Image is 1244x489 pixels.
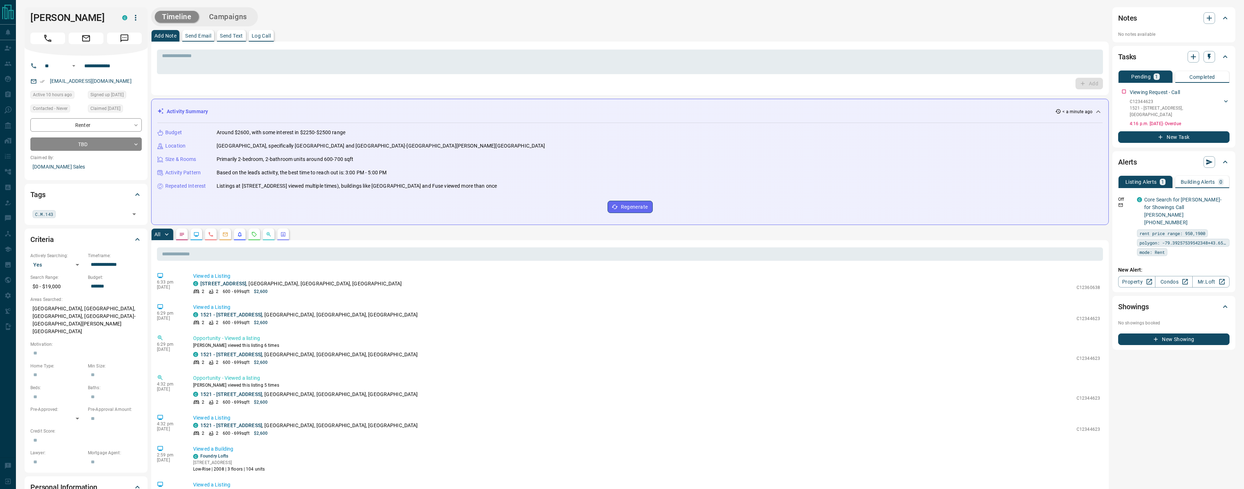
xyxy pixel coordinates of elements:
a: Condos [1155,276,1192,288]
div: condos.ca [122,15,127,20]
h2: Alerts [1118,156,1137,168]
p: Pre-Approved: [30,406,84,413]
p: Send Email [185,33,211,38]
p: 600 - 699 sqft [223,430,249,437]
a: 1521 - [STREET_ADDRESS] [200,391,262,397]
div: Alerts [1118,153,1230,171]
div: C123446231521 - [STREET_ADDRESS],[GEOGRAPHIC_DATA] [1130,97,1230,119]
p: , [GEOGRAPHIC_DATA], [GEOGRAPHIC_DATA], [GEOGRAPHIC_DATA] [200,351,418,358]
p: Viewed a Listing [193,481,1100,489]
p: Add Note [154,33,176,38]
p: Motivation: [30,341,142,348]
a: Property [1118,276,1155,288]
div: Notes [1118,9,1230,27]
h1: [PERSON_NAME] [30,12,111,24]
span: Active 10 hours ago [33,91,72,98]
a: [STREET_ADDRESS] [200,281,246,286]
div: Wed Jan 09 2019 [88,91,142,101]
svg: Opportunities [266,231,272,237]
p: Based on the lead's activity, the best time to reach out is: 3:00 PM - 5:00 PM [217,169,387,177]
p: Log Call [252,33,271,38]
p: New Alert: [1118,266,1230,274]
p: Location [165,142,186,150]
p: Building Alerts [1181,179,1215,184]
p: Mortgage Agent: [88,450,142,456]
p: 6:29 pm [157,342,182,347]
svg: Email [1118,203,1123,208]
button: Campaigns [202,11,254,23]
p: Areas Searched: [30,296,142,303]
p: C12360638 [1077,284,1100,291]
p: 0 [1219,179,1222,184]
p: 2 [216,430,218,437]
p: $0 - $19,000 [30,281,84,293]
p: All [154,232,160,237]
button: New Showing [1118,333,1230,345]
p: $2,600 [254,399,268,405]
p: C12344623 [1077,395,1100,401]
div: Criteria [30,231,142,248]
p: Credit Score: [30,428,142,434]
p: Opportunity - Viewed a listing [193,374,1100,382]
p: Off [1118,196,1133,203]
p: $2,600 [254,430,268,437]
h2: Tags [30,189,45,200]
p: C12344623 [1077,426,1100,433]
div: condos.ca [193,454,198,459]
button: Open [129,209,139,219]
span: Email [69,33,103,44]
p: Low-Rise | 2008 | 3 floors | 104 units [193,466,265,472]
p: 4:16 p.m. [DATE] - Overdue [1130,120,1230,127]
div: condos.ca [193,312,198,317]
p: [DATE] [157,347,182,352]
span: rent price range: 950,1900 [1139,230,1205,237]
p: Home Type: [30,363,84,369]
div: Tasks [1118,48,1230,65]
p: 2 [216,359,218,366]
p: [PERSON_NAME] viewed this listing 5 times [193,382,1100,388]
p: Opportunity - Viewed a listing [193,335,1100,342]
p: 2:59 pm [157,452,182,458]
p: [DATE] [157,387,182,392]
p: Claimed By: [30,154,142,161]
p: 4:32 pm [157,421,182,426]
p: Viewed a Building [193,445,1100,453]
p: , [GEOGRAPHIC_DATA], [GEOGRAPHIC_DATA], [GEOGRAPHIC_DATA] [200,280,402,288]
p: 2 [216,399,218,405]
p: < a minute ago [1062,109,1092,115]
p: 2 [202,430,204,437]
div: condos.ca [1137,197,1142,202]
p: Min Size: [88,363,142,369]
p: Around $2600, with some interest in $2250-$2500 range [217,129,345,136]
p: Send Text [220,33,243,38]
p: [DOMAIN_NAME] Sales [30,161,142,173]
h2: Criteria [30,234,54,245]
svg: Requests [251,231,257,237]
a: 1521 - [STREET_ADDRESS] [200,352,262,357]
p: Baths: [88,384,142,391]
span: polygon: -79.39257539542348+43.65616591024067,-79.38862718375356+43.6683359075343,-79.36450876029... [1139,239,1227,246]
p: 2 [202,399,204,405]
button: Open [69,61,78,70]
svg: Email Verified [40,79,45,84]
p: [PERSON_NAME] viewed this listing 6 times [193,342,1100,349]
span: Signed up [DATE] [90,91,124,98]
div: Renter [30,118,142,132]
p: $2,600 [254,319,268,326]
p: 4:32 pm [157,382,182,387]
p: Timeframe: [88,252,142,259]
p: [GEOGRAPHIC_DATA], specifically [GEOGRAPHIC_DATA] and [GEOGRAPHIC_DATA]-[GEOGRAPHIC_DATA][PERSON_... [217,142,545,150]
svg: Agent Actions [280,231,286,237]
p: Actively Searching: [30,252,84,259]
div: Mon Sep 15 2025 [30,91,84,101]
p: 600 - 699 sqft [223,399,249,405]
p: 2 [202,288,204,295]
div: Yes [30,259,84,271]
div: Tue Apr 16 2024 [88,105,142,115]
a: [EMAIL_ADDRESS][DOMAIN_NAME] [50,78,132,84]
p: C12344623 [1130,98,1222,105]
p: 2 [202,359,204,366]
h2: Tasks [1118,51,1136,63]
svg: Notes [179,231,185,237]
p: $2,600 [254,288,268,295]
